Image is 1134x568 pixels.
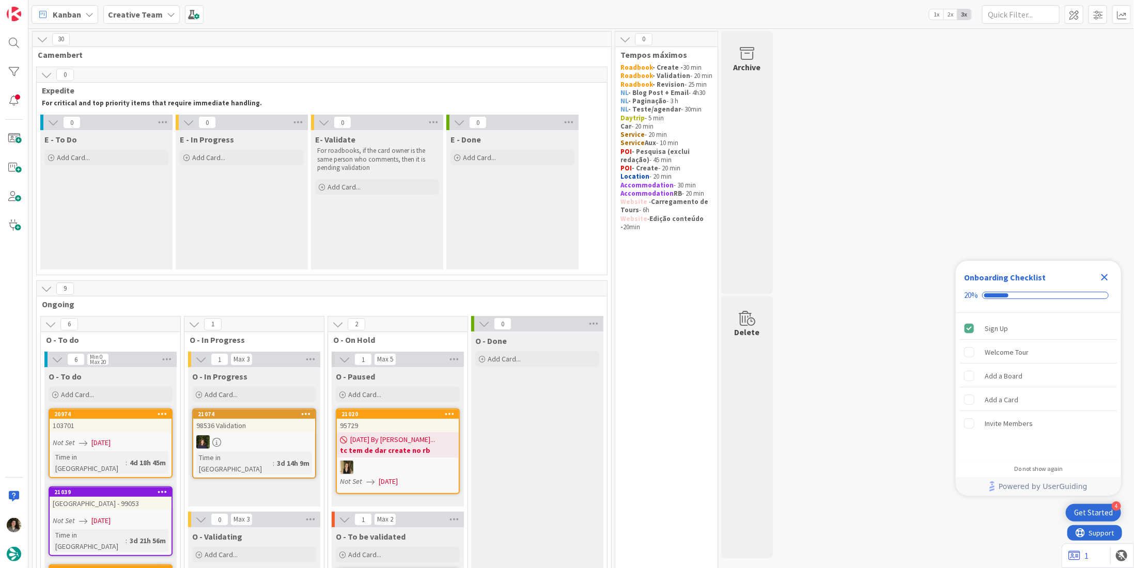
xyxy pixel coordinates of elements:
[50,487,172,510] div: 21039[GEOGRAPHIC_DATA] - 99053
[196,435,210,449] img: MC
[620,97,628,105] strong: NL
[53,8,81,21] span: Kanban
[964,291,978,300] div: 20%
[943,9,957,20] span: 2x
[52,33,70,45] span: 30
[91,437,111,448] span: [DATE]
[620,198,712,215] p: - - 6h
[620,147,691,164] strong: - Pesquisa (exclui redação)
[211,513,228,526] span: 0
[620,89,712,97] p: - 4h30
[7,7,21,21] img: Visit kanbanzone.com
[354,353,372,366] span: 1
[50,487,172,497] div: 21039
[620,214,705,231] strong: Edição conteúdo -
[234,357,250,362] div: Max 3
[620,189,674,198] strong: Accommodation
[348,390,381,399] span: Add Card...
[961,477,1116,496] a: Powered by UserGuiding
[50,497,172,510] div: [GEOGRAPHIC_DATA] - 99053
[354,513,372,526] span: 1
[49,408,173,478] a: 20974103701Not Set[DATE]Time in [GEOGRAPHIC_DATA]:4d 18h 45m
[999,480,1088,493] span: Powered by UserGuiding
[620,190,712,198] p: - 20 min
[198,411,315,418] div: 21074
[211,353,228,366] span: 1
[620,164,632,172] strong: POI
[7,547,21,561] img: avatar
[190,335,311,345] span: O - In Progress
[653,71,690,80] strong: - Validation
[49,371,82,382] span: O - To do
[494,318,511,330] span: 0
[620,138,645,147] strong: Service
[193,419,315,432] div: 98536 Validation
[50,409,172,419] div: 20974
[1014,465,1063,473] div: Do not show again
[985,322,1008,335] div: Sign Up
[628,97,666,105] strong: - Paginação
[960,317,1117,340] div: Sign Up is complete.
[620,88,628,97] strong: NL
[54,488,172,496] div: 21039
[192,408,316,479] a: 2107498536 ValidationMCTime in [GEOGRAPHIC_DATA]:3d 14h 9m
[620,80,653,89] strong: Roadbook
[90,359,106,365] div: Max 20
[620,81,712,89] p: - 25 min
[192,531,242,542] span: O - Validating
[337,461,459,474] div: SP
[620,72,712,80] p: - 20 min
[49,486,173,556] a: 21039[GEOGRAPHIC_DATA] - 99053Not Set[DATE]Time in [GEOGRAPHIC_DATA]:3d 21h 56m
[960,341,1117,364] div: Welcome Tour is incomplete.
[91,515,111,526] span: [DATE]
[60,318,78,330] span: 6
[42,85,594,96] span: Expedite
[42,99,262,107] strong: For critical and top priority items that require immediate handling.
[620,172,649,181] strong: Location
[53,529,126,552] div: Time in [GEOGRAPHIC_DATA]
[1096,269,1113,286] div: Close Checklist
[451,134,481,145] span: E - Done
[635,33,653,45] span: 0
[956,313,1121,458] div: Checklist items
[377,357,393,362] div: Max 5
[192,371,247,382] span: O - In Progress
[7,518,21,532] img: MS
[734,61,761,73] div: Archive
[985,417,1033,430] div: Invite Members
[475,336,507,346] span: O - Done
[1074,508,1113,518] div: Get Started
[340,461,353,474] img: SP
[620,114,712,122] p: - 5 min
[735,326,760,338] div: Delete
[198,116,216,129] span: 0
[620,197,710,214] strong: Carregamento de Tours
[340,445,456,455] b: tc tem de dar create no rb
[234,517,250,522] div: Max 3
[620,164,712,172] p: - 20 min
[42,299,594,309] span: Ongoing
[337,409,459,432] div: 2102095729
[205,390,238,399] span: Add Card...
[67,353,85,366] span: 6
[620,105,628,114] strong: NL
[1068,549,1089,562] a: 1
[50,409,172,432] div: 20974103701
[960,388,1117,411] div: Add a Card is incomplete.
[274,457,312,469] div: 3d 14h 9m
[193,435,315,449] div: MC
[620,148,712,165] p: - 45 min
[653,63,683,72] strong: - Create -
[350,434,435,445] span: [DATE] By [PERSON_NAME]...
[340,477,362,486] i: Not Set
[956,477,1121,496] div: Footer
[192,153,225,162] span: Add Card...
[57,153,90,162] span: Add Card...
[645,138,656,147] strong: Aux
[90,354,102,359] div: Min 0
[960,365,1117,387] div: Add a Board is incomplete.
[317,147,437,172] p: For roadbooks, if the card owner is the same person who comments, then it is pending validation
[632,164,658,172] strong: - Create
[982,5,1060,24] input: Quick Filter...
[334,116,351,129] span: 0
